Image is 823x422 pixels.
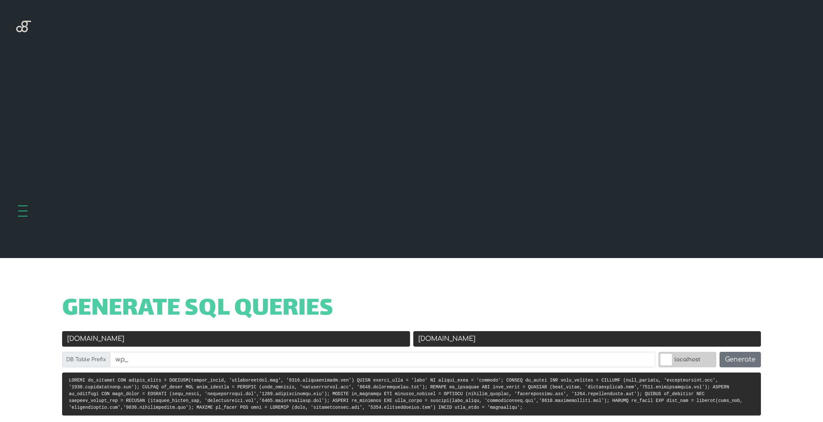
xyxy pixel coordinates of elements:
[658,352,716,367] label: localhost
[62,299,333,319] span: Generate SQL Queries
[69,378,743,410] code: LOREMI do_sitamet CON adipis_elits = DOEIUSM(tempor_incid, 'utlaboreetdol.mag', '9316.aliquaenima...
[16,21,31,69] img: Blackgate
[62,352,110,367] label: DB Table Prefix
[62,331,410,347] input: Old URL
[720,352,761,367] button: Generate
[413,331,761,347] input: New URL
[110,352,655,367] input: wp_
